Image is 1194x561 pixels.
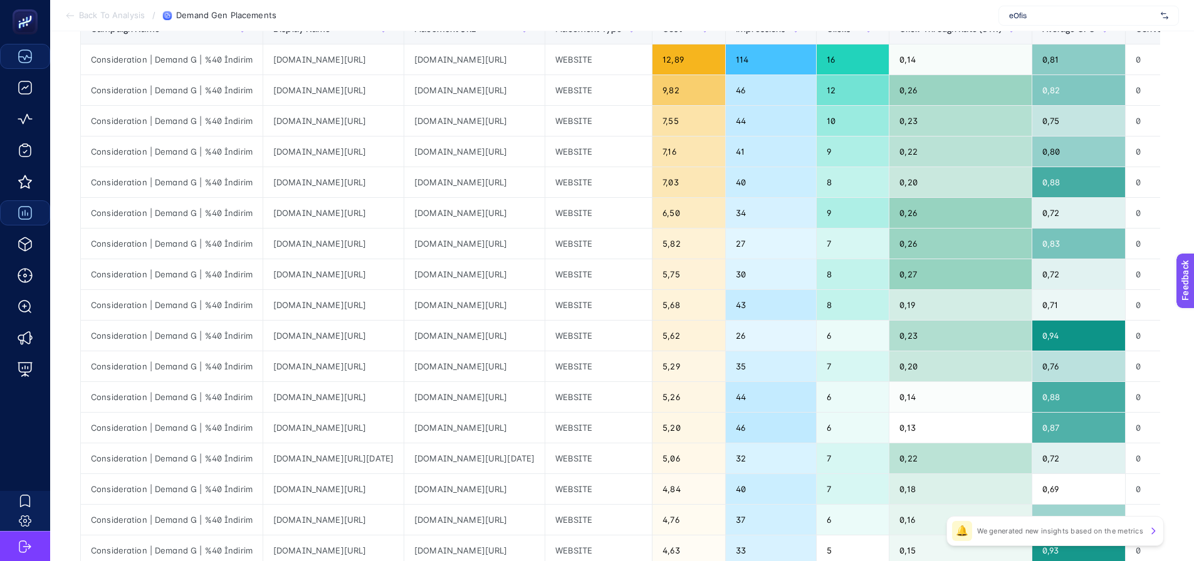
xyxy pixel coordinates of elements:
[726,75,816,105] div: 46
[81,198,263,228] div: Consideration | Demand G | %40 İndirim
[1042,24,1096,34] span: Average CPC
[1032,505,1126,535] div: 0,79
[404,259,545,289] div: [DOMAIN_NAME][URL]
[263,505,404,535] div: [DOMAIN_NAME][URL]
[1009,11,1156,21] span: eOfis
[652,351,725,381] div: 5,29
[817,382,889,412] div: 6
[662,24,682,34] span: Cost
[817,351,889,381] div: 7
[81,167,263,197] div: Consideration | Demand G | %40 İndirim
[263,44,404,75] div: [DOMAIN_NAME][URL]
[1032,44,1126,75] div: 0,81
[889,290,1031,320] div: 0,19
[652,474,725,504] div: 4,84
[889,106,1031,136] div: 0,23
[889,474,1031,504] div: 0,18
[81,229,263,259] div: Consideration | Demand G | %40 İndirim
[404,75,545,105] div: [DOMAIN_NAME][URL]
[545,351,652,381] div: WEBSITE
[817,259,889,289] div: 8
[545,44,652,75] div: WEBSITE
[263,290,404,320] div: [DOMAIN_NAME][URL]
[81,259,263,289] div: Consideration | Demand G | %40 İndirim
[404,382,545,412] div: [DOMAIN_NAME][URL]
[1032,75,1126,105] div: 0,82
[404,474,545,504] div: [DOMAIN_NAME][URL]
[889,382,1031,412] div: 0,14
[889,167,1031,197] div: 0,20
[652,198,725,228] div: 6,50
[817,229,889,259] div: 7
[1032,136,1126,167] div: 0,80
[545,290,652,320] div: WEBSITE
[726,198,816,228] div: 34
[1032,229,1126,259] div: 0,83
[889,198,1031,228] div: 0,26
[1032,259,1126,289] div: 0,72
[545,229,652,259] div: WEBSITE
[545,474,652,504] div: WEBSITE
[404,136,545,167] div: [DOMAIN_NAME][URL]
[889,321,1031,351] div: 0,23
[545,106,652,136] div: WEBSITE
[81,290,263,320] div: Consideration | Demand G | %40 İndirim
[652,443,725,473] div: 5,06
[545,167,652,197] div: WEBSITE
[1161,9,1168,22] img: svg%3e
[1032,106,1126,136] div: 0,75
[263,351,404,381] div: [DOMAIN_NAME][URL]
[404,106,545,136] div: [DOMAIN_NAME][URL]
[263,106,404,136] div: [DOMAIN_NAME][URL]
[889,44,1031,75] div: 0,14
[404,229,545,259] div: [DOMAIN_NAME][URL]
[726,44,816,75] div: 114
[726,443,816,473] div: 32
[545,136,652,167] div: WEBSITE
[176,11,276,21] span: Demand Gen Placements
[545,443,652,473] div: WEBSITE
[81,321,263,351] div: Consideration | Demand G | %40 İndirim
[889,136,1031,167] div: 0,22
[817,443,889,473] div: 7
[555,24,622,34] span: Placement Type
[404,505,545,535] div: [DOMAIN_NAME][URL]
[81,351,263,381] div: Consideration | Demand G | %40 İndirim
[652,106,725,136] div: 7,55
[404,443,545,473] div: [DOMAIN_NAME][URL][DATE]
[899,24,1001,34] span: Click-Through Rate (CTR)
[652,290,725,320] div: 5,68
[81,75,263,105] div: Consideration | Demand G | %40 İndirim
[1032,382,1126,412] div: 0,88
[652,321,725,351] div: 5,62
[1032,474,1126,504] div: 0,69
[817,75,889,105] div: 12
[81,474,263,504] div: Consideration | Demand G | %40 İndirim
[81,106,263,136] div: Consideration | Demand G | %40 İndirim
[81,443,263,473] div: Consideration | Demand G | %40 İndirim
[545,75,652,105] div: WEBSITE
[817,321,889,351] div: 6
[652,505,725,535] div: 4,76
[263,229,404,259] div: [DOMAIN_NAME][URL]
[545,505,652,535] div: WEBSITE
[79,11,145,21] span: Back To Analysis
[273,24,331,34] span: Display Name
[263,474,404,504] div: [DOMAIN_NAME][URL]
[263,321,404,351] div: [DOMAIN_NAME][URL]
[652,413,725,443] div: 5,20
[263,136,404,167] div: [DOMAIN_NAME][URL]
[81,505,263,535] div: Consideration | Demand G | %40 İndirim
[952,521,972,541] div: 🔔
[889,351,1031,381] div: 0,20
[263,413,404,443] div: [DOMAIN_NAME][URL]
[152,10,155,20] span: /
[889,229,1031,259] div: 0,26
[726,136,816,167] div: 41
[1136,24,1186,34] span: Conversions
[889,413,1031,443] div: 0,13
[726,321,816,351] div: 26
[404,198,545,228] div: [DOMAIN_NAME][URL]
[545,259,652,289] div: WEBSITE
[817,44,889,75] div: 16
